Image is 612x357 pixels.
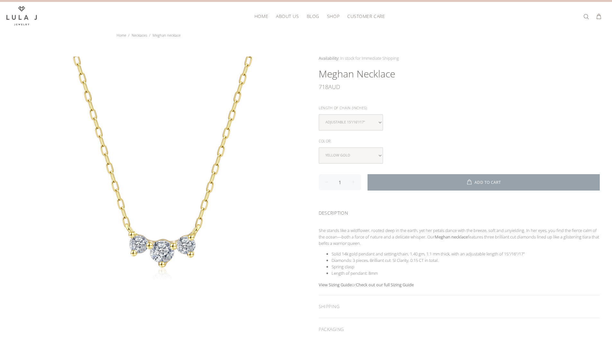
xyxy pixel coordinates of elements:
a: Necklaces [132,33,147,38]
div: PACKAGING [319,318,600,341]
span: Customer Care [347,14,385,19]
strong: Meghan necklace [435,234,468,240]
span: Availability: [319,55,339,61]
span: ADD TO CART [475,181,501,184]
div: Color: [319,137,600,145]
a: HOME [251,11,272,21]
a: View Sizing Guide [319,282,352,288]
a: Shop [323,11,343,21]
a: About Us [272,11,303,21]
a: Check out our full Sizing Guide [356,282,414,288]
h1: Meghan necklace [319,67,600,80]
a: Home [117,33,126,38]
a: Customer Care [343,11,385,21]
a: Blog [303,11,323,21]
li: Spring clasp [332,263,600,270]
span: 718 [319,80,328,93]
span: HOME [254,14,268,19]
div: Length of Chain (inches): [319,104,600,112]
p: or [319,281,600,288]
span: Blog [306,14,319,19]
li: Solid 14k gold pendant and setting/chain, 1.40 gm, 1.1 mm thick, with an adjustable length of 15"... [332,251,600,257]
li: Length of pendant: 8mm [332,270,600,276]
span: Meghan necklace [153,33,181,38]
span: About Us [276,14,299,19]
li: Diamonds: 3 pieces, Brilliant cut. SI Clarity, 0.15 CT in total. [332,257,600,263]
div: SHIPPING [319,295,600,318]
span: Shop [327,14,340,19]
span: In stock for Immediate Shipping [340,55,399,61]
p: She stands like a wildflower, rooted deep in the earth, yet her petals dance with the breeze, sof... [319,227,600,246]
button: ADD TO CART [368,174,600,190]
div: DESCRIPTION [319,202,600,222]
div: AUD [319,80,600,93]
